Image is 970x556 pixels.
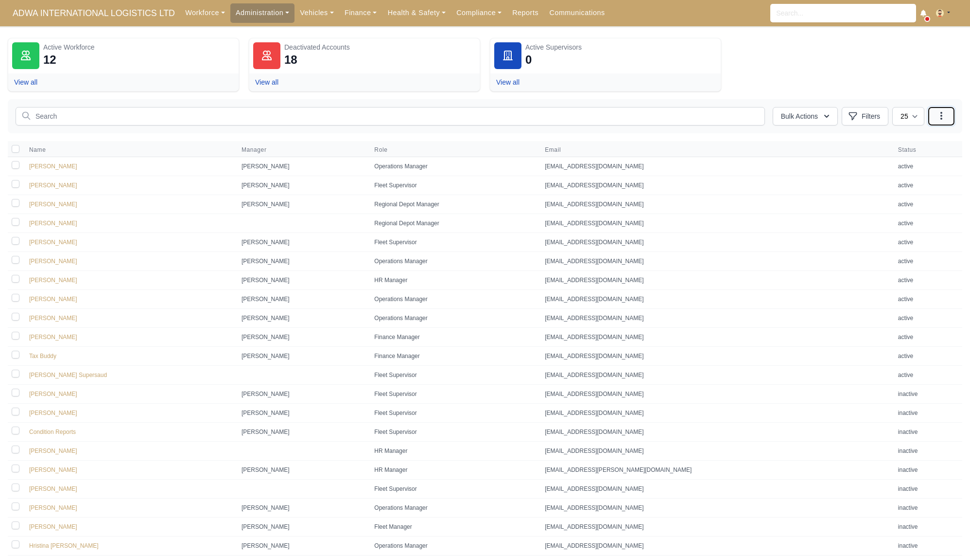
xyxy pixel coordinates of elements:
[539,290,892,309] td: [EMAIL_ADDRESS][DOMAIN_NAME]
[29,239,77,246] a: [PERSON_NAME]
[368,480,539,499] td: Fleet Supervisor
[539,480,892,499] td: [EMAIL_ADDRESS][DOMAIN_NAME]
[539,195,892,214] td: [EMAIL_ADDRESS][DOMAIN_NAME]
[368,366,539,385] td: Fleet Supervisor
[374,146,395,154] button: Role
[539,404,892,423] td: [EMAIL_ADDRESS][DOMAIN_NAME]
[236,252,368,271] td: [PERSON_NAME]
[368,290,539,309] td: Operations Manager
[236,404,368,423] td: [PERSON_NAME]
[382,3,451,22] a: Health & Safety
[368,195,539,214] td: Regional Depot Manager
[43,42,235,52] div: Active Workforce
[236,309,368,328] td: [PERSON_NAME]
[892,347,962,366] td: active
[236,537,368,556] td: [PERSON_NAME]
[892,328,962,347] td: active
[368,309,539,328] td: Operations Manager
[180,3,230,22] a: Workforce
[892,366,962,385] td: active
[29,258,77,265] a: [PERSON_NAME]
[236,176,368,195] td: [PERSON_NAME]
[29,372,107,378] a: [PERSON_NAME] Supersaud
[242,146,267,154] span: Manager
[236,461,368,480] td: [PERSON_NAME]
[8,4,180,23] a: ADWA INTERNATIONAL LOGISTICS LTD
[29,146,53,154] button: Name
[892,404,962,423] td: inactive
[368,328,539,347] td: Finance Manager
[892,442,962,461] td: inactive
[29,429,76,435] a: Condition Reports
[368,461,539,480] td: HR Manager
[29,220,77,227] a: [PERSON_NAME]
[29,163,77,170] a: [PERSON_NAME]
[892,309,962,328] td: active
[539,442,892,461] td: [EMAIL_ADDRESS][DOMAIN_NAME]
[236,518,368,537] td: [PERSON_NAME]
[236,385,368,404] td: [PERSON_NAME]
[29,334,77,341] a: [PERSON_NAME]
[368,233,539,252] td: Fleet Supervisor
[892,176,962,195] td: active
[539,347,892,366] td: [EMAIL_ADDRESS][DOMAIN_NAME]
[539,309,892,328] td: [EMAIL_ADDRESS][DOMAIN_NAME]
[368,537,539,556] td: Operations Manager
[539,233,892,252] td: [EMAIL_ADDRESS][DOMAIN_NAME]
[29,146,46,154] span: Name
[539,328,892,347] td: [EMAIL_ADDRESS][DOMAIN_NAME]
[892,252,962,271] td: active
[539,499,892,518] td: [EMAIL_ADDRESS][DOMAIN_NAME]
[16,107,765,126] input: Search
[368,252,539,271] td: Operations Manager
[892,157,962,176] td: active
[539,423,892,442] td: [EMAIL_ADDRESS][DOMAIN_NAME]
[236,290,368,309] td: [PERSON_NAME]
[368,176,539,195] td: Fleet Supervisor
[29,542,99,549] a: Hristina [PERSON_NAME]
[892,233,962,252] td: active
[539,537,892,556] td: [EMAIL_ADDRESS][DOMAIN_NAME]
[29,523,77,530] a: [PERSON_NAME]
[29,201,77,208] a: [PERSON_NAME]
[773,107,838,126] button: Bulk Actions
[236,423,368,442] td: [PERSON_NAME]
[284,52,297,68] div: 18
[544,3,610,22] a: Communications
[539,214,892,233] td: [EMAIL_ADDRESS][DOMAIN_NAME]
[284,42,476,52] div: Deactivated Accounts
[539,252,892,271] td: [EMAIL_ADDRESS][DOMAIN_NAME]
[892,385,962,404] td: inactive
[539,271,892,290] td: [EMAIL_ADDRESS][DOMAIN_NAME]
[539,461,892,480] td: [EMAIL_ADDRESS][PERSON_NAME][DOMAIN_NAME]
[236,328,368,347] td: [PERSON_NAME]
[236,347,368,366] td: [PERSON_NAME]
[795,443,970,556] iframe: Chat Widget
[29,448,77,454] a: [PERSON_NAME]
[368,347,539,366] td: Finance Manager
[29,353,56,359] a: Tax Buddy
[545,146,886,154] span: Email
[892,423,962,442] td: inactive
[539,176,892,195] td: [EMAIL_ADDRESS][DOMAIN_NAME]
[29,315,77,322] a: [PERSON_NAME]
[236,195,368,214] td: [PERSON_NAME]
[892,214,962,233] td: active
[236,271,368,290] td: [PERSON_NAME]
[770,4,916,22] input: Search...
[29,277,77,284] a: [PERSON_NAME]
[368,499,539,518] td: Operations Manager
[8,3,180,23] span: ADWA INTERNATIONAL LOGISTICS LTD
[236,157,368,176] td: [PERSON_NAME]
[339,3,382,22] a: Finance
[507,3,544,22] a: Reports
[892,290,962,309] td: active
[236,499,368,518] td: [PERSON_NAME]
[368,157,539,176] td: Operations Manager
[496,78,520,86] a: View all
[368,404,539,423] td: Fleet Supervisor
[451,3,507,22] a: Compliance
[29,182,77,189] a: [PERSON_NAME]
[29,485,77,492] a: [PERSON_NAME]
